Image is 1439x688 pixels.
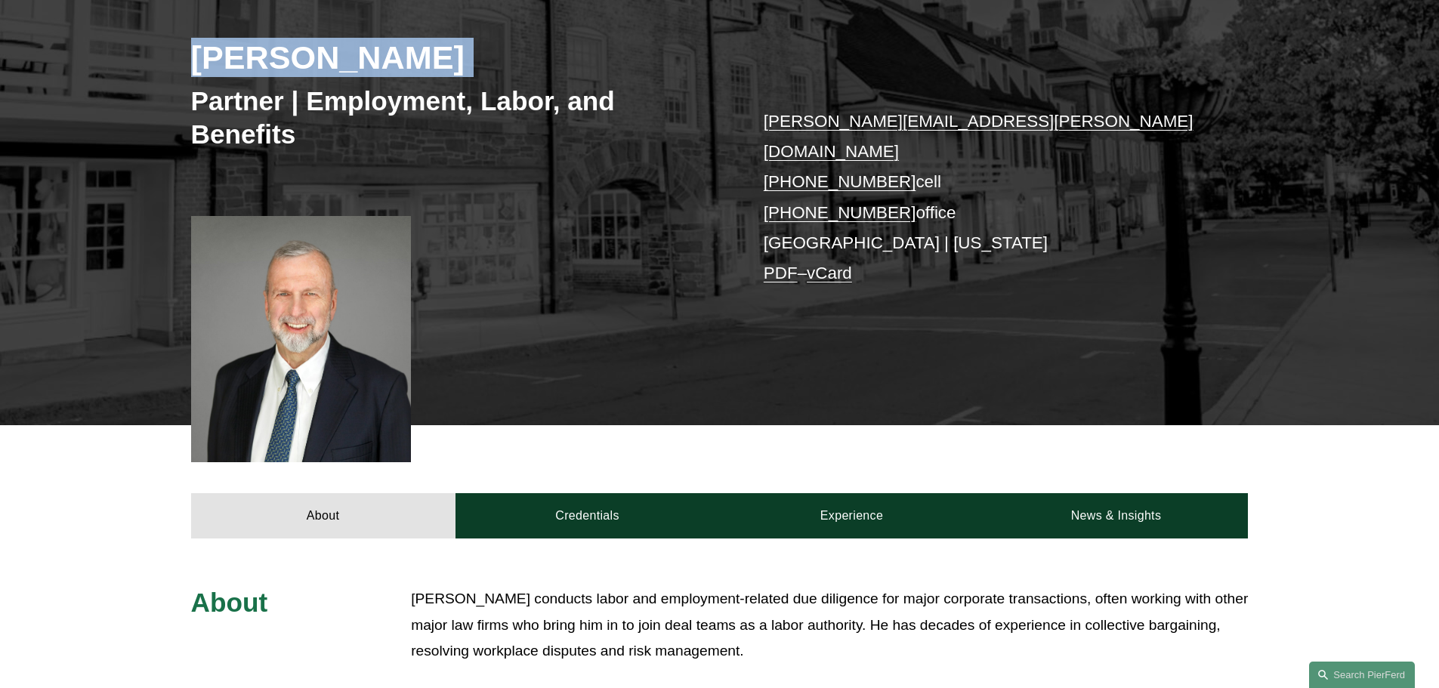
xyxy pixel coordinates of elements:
[764,112,1194,161] a: [PERSON_NAME][EMAIL_ADDRESS][PERSON_NAME][DOMAIN_NAME]
[807,264,852,282] a: vCard
[411,586,1248,665] p: [PERSON_NAME] conducts labor and employment-related due diligence for major corporate transaction...
[720,493,984,538] a: Experience
[984,493,1248,538] a: News & Insights
[191,85,720,150] h3: Partner | Employment, Labor, and Benefits
[764,106,1204,289] p: cell office [GEOGRAPHIC_DATA] | [US_STATE] –
[191,38,720,77] h2: [PERSON_NAME]
[191,493,455,538] a: About
[764,264,798,282] a: PDF
[764,172,916,191] a: [PHONE_NUMBER]
[455,493,720,538] a: Credentials
[764,203,916,222] a: [PHONE_NUMBER]
[191,588,268,617] span: About
[1309,662,1415,688] a: Search this site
